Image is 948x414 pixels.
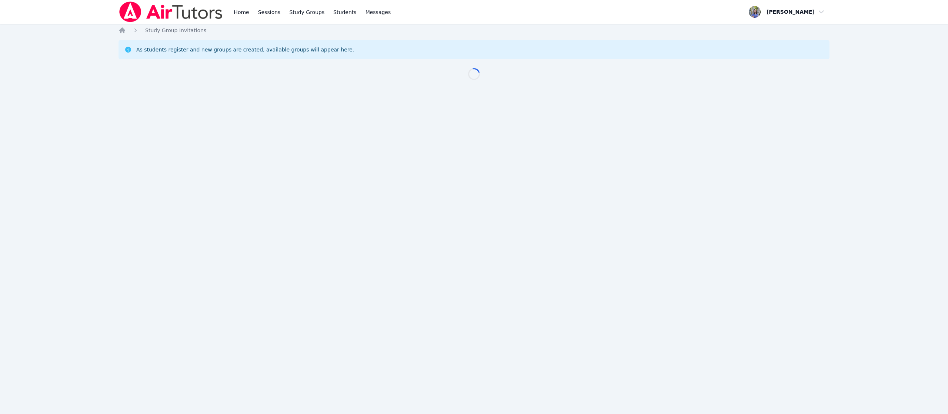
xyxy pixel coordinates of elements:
[118,1,223,22] img: Air Tutors
[145,27,206,33] span: Study Group Invitations
[118,27,829,34] nav: Breadcrumb
[136,46,354,53] div: As students register and new groups are created, available groups will appear here.
[365,9,391,16] span: Messages
[145,27,206,34] a: Study Group Invitations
